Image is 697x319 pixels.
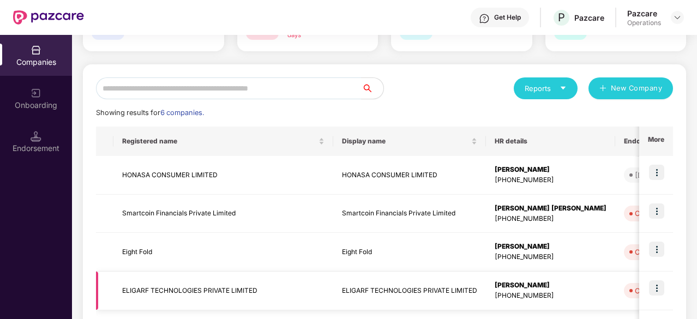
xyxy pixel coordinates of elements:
[635,170,658,180] div: [DATE]
[113,272,333,310] td: ELIGARF TECHNOLOGIES PRIVATE LIMITED
[96,109,204,117] span: Showing results for
[649,280,664,296] img: icon
[649,242,664,257] img: icon
[495,203,606,214] div: [PERSON_NAME] [PERSON_NAME]
[333,156,486,195] td: HONASA CONSUMER LIMITED
[495,165,606,175] div: [PERSON_NAME]
[495,280,606,291] div: [PERSON_NAME]
[486,127,615,156] th: HR details
[588,77,673,99] button: plusNew Company
[113,127,333,156] th: Registered name
[31,131,41,142] img: svg+xml;base64,PHN2ZyB3aWR0aD0iMTQuNSIgaGVpZ2h0PSIxNC41IiB2aWV3Qm94PSIwIDAgMTYgMTYiIGZpbGw9Im5vbm...
[361,84,383,93] span: search
[361,77,384,99] button: search
[122,137,316,146] span: Registered name
[627,19,661,27] div: Operations
[635,208,685,219] div: Overdue - 51d
[649,203,664,219] img: icon
[627,8,661,19] div: Pazcare
[495,242,606,252] div: [PERSON_NAME]
[113,233,333,272] td: Eight Fold
[673,13,682,22] img: svg+xml;base64,PHN2ZyBpZD0iRHJvcGRvd24tMzJ4MzIiIHhtbG5zPSJodHRwOi8vd3d3LnczLm9yZy8yMDAwL3N2ZyIgd2...
[624,137,682,146] span: Endorsements
[558,11,565,24] span: P
[495,291,606,301] div: [PHONE_NUMBER]
[611,83,663,94] span: New Company
[649,165,664,180] img: icon
[574,13,604,23] div: Pazcare
[635,285,685,296] div: Overdue - 45d
[13,10,84,25] img: New Pazcare Logo
[160,109,204,117] span: 6 companies.
[599,85,606,93] span: plus
[635,246,685,257] div: Overdue - 15d
[560,85,567,92] span: caret-down
[113,156,333,195] td: HONASA CONSUMER LIMITED
[333,233,486,272] td: Eight Fold
[113,195,333,233] td: Smartcoin Financials Private Limited
[333,195,486,233] td: Smartcoin Financials Private Limited
[495,252,606,262] div: [PHONE_NUMBER]
[333,272,486,310] td: ELIGARF TECHNOLOGIES PRIVATE LIMITED
[639,127,673,156] th: More
[333,127,486,156] th: Display name
[31,88,41,99] img: svg+xml;base64,PHN2ZyB3aWR0aD0iMjAiIGhlaWdodD0iMjAiIHZpZXdCb3g9IjAgMCAyMCAyMCIgZmlsbD0ibm9uZSIgeG...
[525,83,567,94] div: Reports
[495,214,606,224] div: [PHONE_NUMBER]
[479,13,490,24] img: svg+xml;base64,PHN2ZyBpZD0iSGVscC0zMngzMiIgeG1sbnM9Imh0dHA6Ly93d3cudzMub3JnLzIwMDAvc3ZnIiB3aWR0aD...
[495,175,606,185] div: [PHONE_NUMBER]
[31,45,41,56] img: svg+xml;base64,PHN2ZyBpZD0iQ29tcGFuaWVzIiB4bWxucz0iaHR0cDovL3d3dy53My5vcmcvMjAwMC9zdmciIHdpZHRoPS...
[342,137,469,146] span: Display name
[494,13,521,22] div: Get Help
